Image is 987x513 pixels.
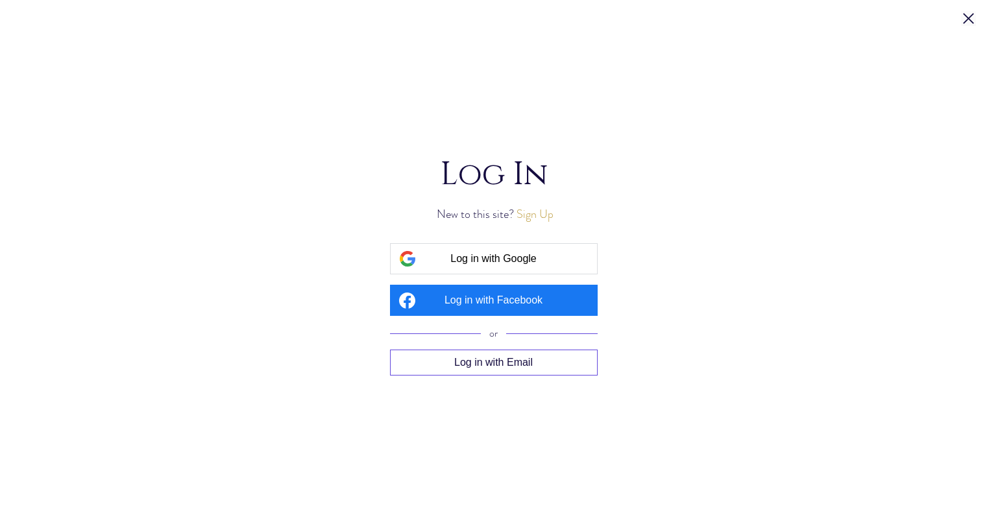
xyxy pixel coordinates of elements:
span: New to this site? [437,206,514,222]
button: New to this site? Sign Up [517,206,554,222]
button: Log in with Email [390,350,598,376]
button: Log in with Google [390,243,598,274]
button: Close [960,10,977,29]
h2: Log In [390,160,598,191]
span: Log in with Email [454,357,533,368]
span: Log in with Google [450,253,537,265]
span: or [481,326,506,340]
button: Log in with Facebook [390,285,598,316]
span: Log in with Facebook [445,294,542,306]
